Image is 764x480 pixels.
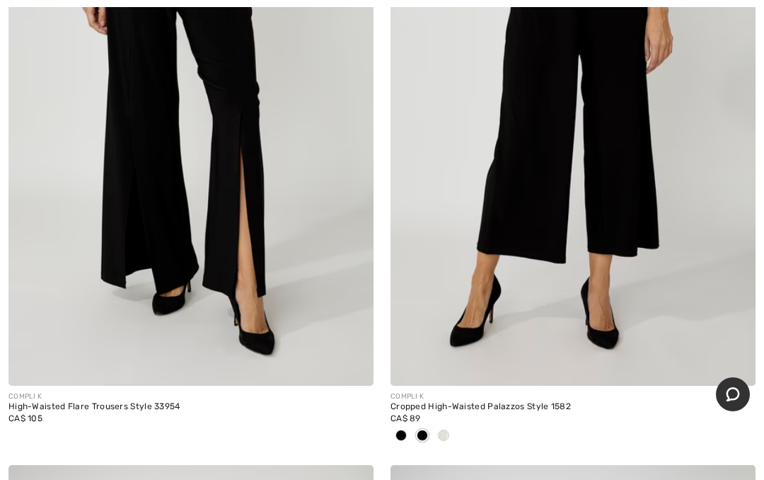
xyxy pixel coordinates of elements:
div: Cropped High-Waisted Palazzos Style 1582 [390,402,756,412]
iframe: Opens a widget where you can chat to one of our agents [716,377,750,413]
div: Black [390,425,412,448]
div: Ivory [433,425,454,448]
div: COMPLI K [8,392,374,402]
div: High-Waisted Flare Trousers Style 33954 [8,402,374,412]
div: COMPLI K [390,392,756,402]
span: CA$ 105 [8,413,42,423]
span: CA$ 89 [390,413,421,423]
div: Navy [412,425,433,448]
